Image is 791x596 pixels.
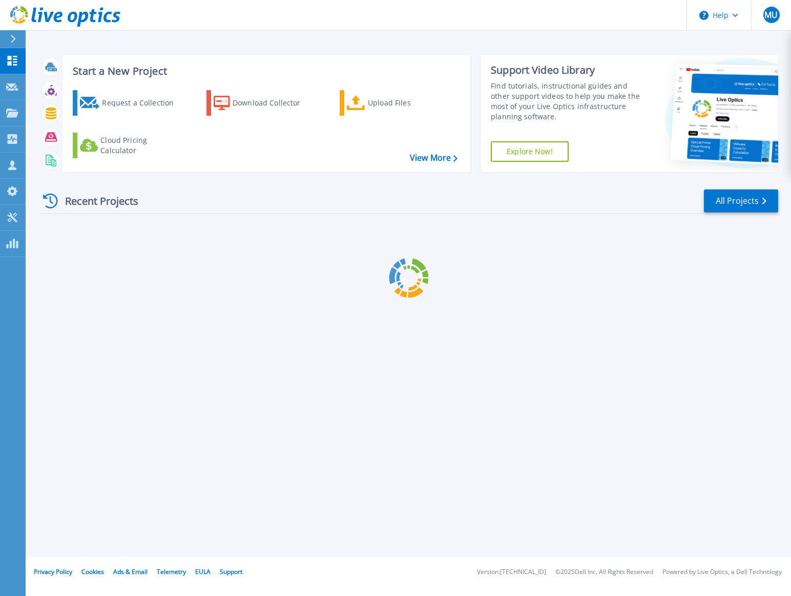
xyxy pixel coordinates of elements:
[73,133,187,158] a: Cloud Pricing Calculator
[34,567,72,576] a: Privacy Policy
[100,135,182,156] div: Cloud Pricing Calculator
[368,93,450,113] div: Upload Files
[102,93,184,113] div: Request a Collection
[73,90,187,116] a: Request a Collection
[491,63,640,77] div: Support Video Library
[113,567,148,576] a: Ads & Email
[704,189,778,212] a: All Projects
[555,569,653,576] li: © 2025 Dell Inc. All Rights Reserved
[340,90,454,116] a: Upload Files
[157,567,186,576] a: Telemetry
[206,90,321,116] a: Download Collector
[662,569,782,576] li: Powered by Live Optics, a Dell Technology
[410,153,457,163] a: View More
[233,93,315,113] div: Download Collector
[491,81,640,122] div: Find tutorials, instructional guides and other support videos to help you make the most of your L...
[491,141,569,162] a: Explore Now!
[477,569,546,576] li: Version: [TECHNICAL_ID]
[220,567,242,576] a: Support
[195,567,211,576] a: EULA
[764,11,778,19] span: MU
[73,66,457,77] h3: Start a New Project
[39,188,152,214] div: Recent Projects
[81,567,104,576] a: Cookies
